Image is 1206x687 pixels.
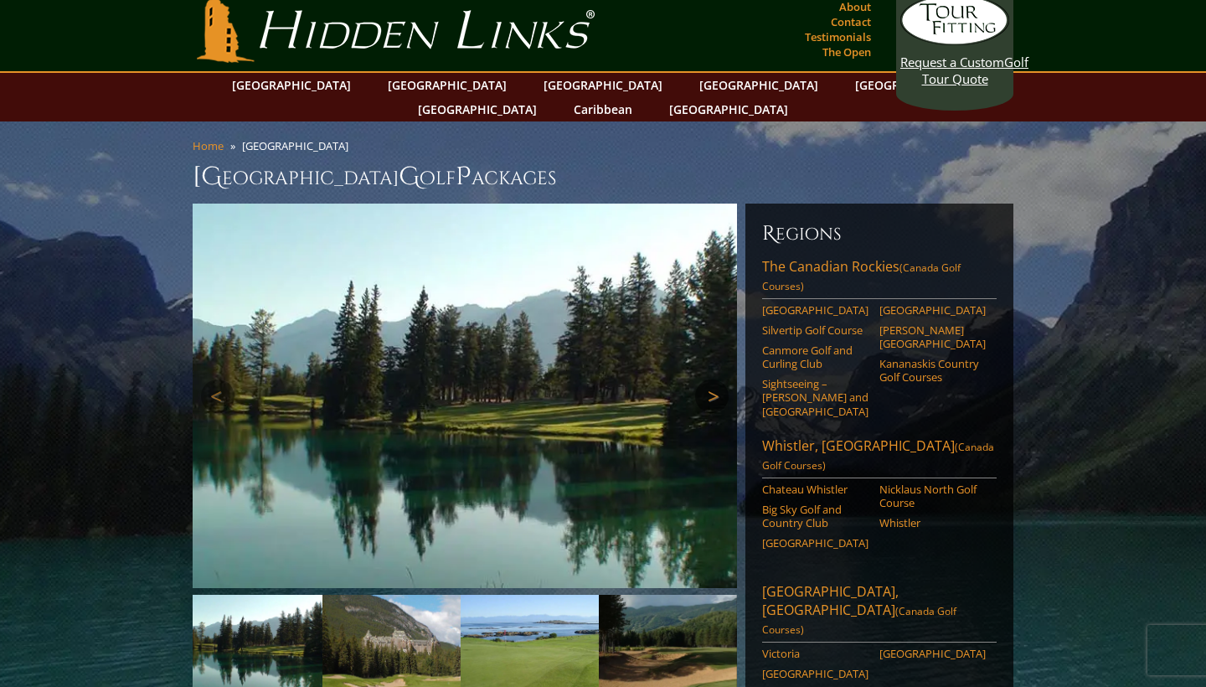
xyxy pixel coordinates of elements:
[193,160,1013,194] h1: [GEOGRAPHIC_DATA] olf ackages
[762,323,868,337] a: Silvertip Golf Course
[762,343,868,371] a: Canmore Golf and Curling Club
[762,436,997,478] a: Whistler, [GEOGRAPHIC_DATA](Canada Golf Courses)
[762,536,868,550] a: [GEOGRAPHIC_DATA]
[224,73,359,97] a: [GEOGRAPHIC_DATA]
[193,138,224,153] a: Home
[762,303,868,317] a: [GEOGRAPHIC_DATA]
[661,97,796,121] a: [GEOGRAPHIC_DATA]
[762,257,997,299] a: The Canadian Rockies(Canada Golf Courses)
[379,73,515,97] a: [GEOGRAPHIC_DATA]
[410,97,545,121] a: [GEOGRAPHIC_DATA]
[879,516,986,529] a: Whistler
[456,160,472,194] span: P
[762,503,868,530] a: Big Sky Golf and Country Club
[879,303,986,317] a: [GEOGRAPHIC_DATA]
[762,582,997,643] a: [GEOGRAPHIC_DATA], [GEOGRAPHIC_DATA](Canada Golf Courses)
[399,160,420,194] span: G
[242,138,355,153] li: [GEOGRAPHIC_DATA]
[818,40,875,64] a: The Open
[762,667,868,680] a: [GEOGRAPHIC_DATA]
[695,380,729,413] a: Next
[827,10,875,34] a: Contact
[879,357,986,385] a: Kananaskis Country Golf Courses
[801,25,875,49] a: Testimonials
[762,220,997,247] h6: Regions
[201,380,234,413] a: Previous
[900,54,1004,70] span: Request a Custom
[879,483,986,510] a: Nicklaus North Golf Course
[879,647,986,660] a: [GEOGRAPHIC_DATA]
[879,323,986,351] a: [PERSON_NAME][GEOGRAPHIC_DATA]
[691,73,827,97] a: [GEOGRAPHIC_DATA]
[535,73,671,97] a: [GEOGRAPHIC_DATA]
[762,377,868,418] a: Sightseeing – [PERSON_NAME] and [GEOGRAPHIC_DATA]
[762,647,868,660] a: Victoria
[565,97,641,121] a: Caribbean
[762,483,868,496] a: Chateau Whistler
[847,73,982,97] a: [GEOGRAPHIC_DATA]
